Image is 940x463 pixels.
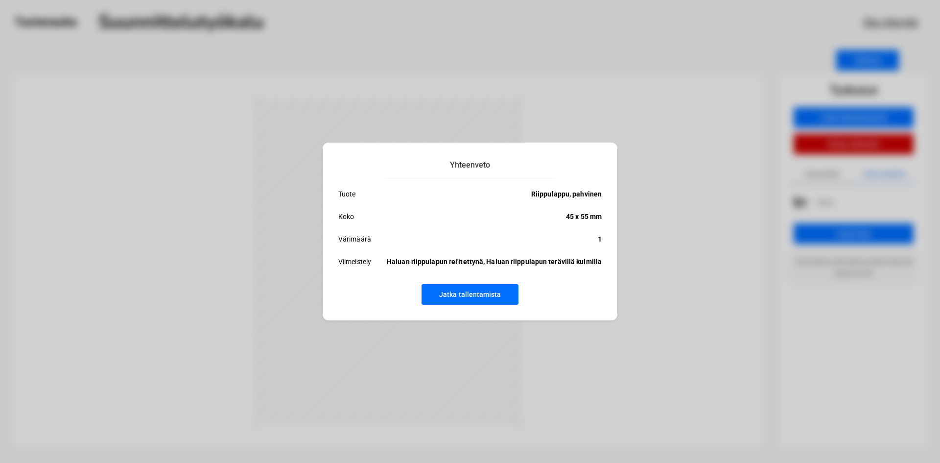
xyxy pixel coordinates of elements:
p: Koko [338,211,354,222]
p: Tuote [338,188,356,200]
p: Viimeistely [338,256,371,268]
p: Värimäärä [338,233,371,245]
p: Riippulappu, pahvinen [531,188,602,200]
p: Haluan riippulapun rei'itettynä, Haluan riippulapun terävillä kulmilla [387,256,602,268]
button: Jatka tallentamista [422,284,518,305]
h3: Yhteenveto [384,158,556,180]
p: 45 x 55 mm [566,211,602,222]
p: 1 [598,233,602,245]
